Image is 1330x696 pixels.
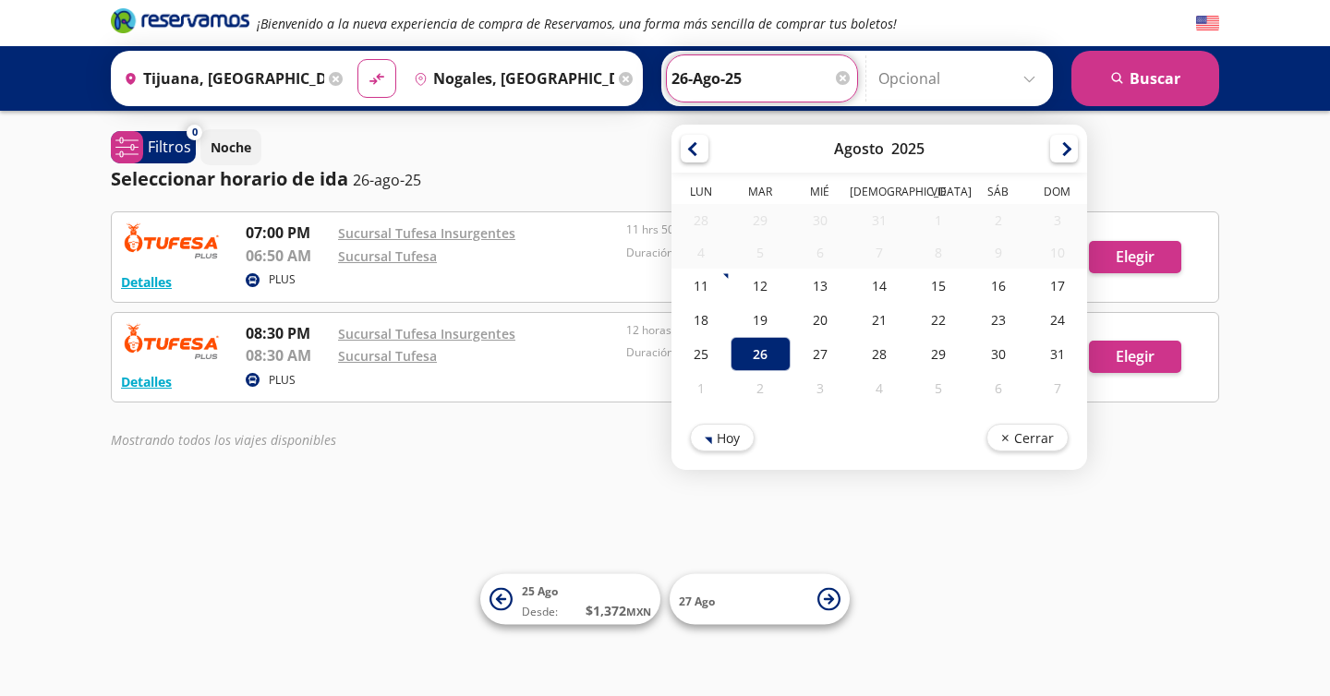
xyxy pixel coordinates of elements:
[909,269,968,303] div: 15-Ago-25
[1089,341,1181,373] button: Elegir
[406,55,614,102] input: Buscar Destino
[878,55,1044,102] input: Opcional
[968,337,1027,371] div: 30-Ago-25
[200,129,261,165] button: Noche
[671,337,731,371] div: 25-Ago-25
[791,337,850,371] div: 27-Ago-25
[246,344,329,366] p: 08:30 AM
[909,303,968,337] div: 22-Ago-25
[850,337,909,371] div: 28-Ago-25
[850,236,909,269] div: 07-Ago-25
[111,6,249,34] i: Brand Logo
[791,204,850,236] div: 30-Jul-25
[192,125,198,140] span: 0
[246,322,329,344] p: 08:30 PM
[121,372,172,391] button: Detalles
[1028,269,1087,303] div: 17-Ago-25
[986,424,1069,451] button: Cerrar
[671,184,731,204] th: Lunes
[891,138,925,159] div: 2025
[968,269,1027,303] div: 16-Ago-25
[626,344,905,361] p: Duración
[791,236,850,269] div: 06-Ago-25
[338,247,437,265] a: Sucursal Tufesa
[121,322,223,359] img: RESERVAMOS
[731,371,790,405] div: 02-Sep-25
[626,245,905,261] p: Duración
[671,303,731,337] div: 18-Ago-25
[338,224,515,242] a: Sucursal Tufesa Insurgentes
[909,236,968,269] div: 08-Ago-25
[850,269,909,303] div: 14-Ago-25
[731,204,790,236] div: 29-Jul-25
[626,605,651,618] small: MXN
[909,184,968,204] th: Viernes
[111,6,249,40] a: Brand Logo
[1089,241,1181,273] button: Elegir
[834,138,884,159] div: Agosto
[791,184,850,204] th: Miércoles
[671,236,731,269] div: 04-Ago-25
[121,272,172,292] button: Detalles
[968,184,1027,204] th: Sábado
[353,169,421,191] p: 26-ago-25
[480,574,660,625] button: 25 AgoDesde:$1,372MXN
[791,269,850,303] div: 13-Ago-25
[850,184,909,204] th: Jueves
[338,325,515,342] a: Sucursal Tufesa Insurgentes
[121,222,223,258] img: RESERVAMOS
[671,269,731,303] div: 11-Ago-25
[626,322,905,339] p: 12 horas
[111,165,348,193] p: Seleccionar horario de ida
[850,204,909,236] div: 31-Jul-25
[269,372,296,389] p: PLUS
[269,271,296,288] p: PLUS
[731,184,790,204] th: Martes
[670,574,850,625] button: 27 Ago
[671,55,852,102] input: Elegir Fecha
[1028,184,1087,204] th: Domingo
[522,604,558,620] span: Desde:
[909,371,968,405] div: 05-Sep-25
[671,371,731,405] div: 01-Sep-25
[116,55,324,102] input: Buscar Origen
[909,204,968,236] div: 01-Ago-25
[731,236,790,269] div: 05-Ago-25
[679,593,715,608] span: 27 Ago
[791,371,850,405] div: 03-Sep-25
[968,303,1027,337] div: 23-Ago-25
[690,424,755,451] button: Hoy
[586,601,651,620] span: $ 1,372
[246,245,329,267] p: 06:50 AM
[1196,12,1219,35] button: English
[850,303,909,337] div: 21-Ago-25
[671,204,731,236] div: 28-Jul-25
[1028,303,1087,337] div: 24-Ago-25
[211,138,251,157] p: Noche
[968,371,1027,405] div: 06-Sep-25
[1071,51,1219,106] button: Buscar
[522,583,558,599] span: 25 Ago
[1028,337,1087,371] div: 31-Ago-25
[968,204,1027,236] div: 02-Ago-25
[731,303,790,337] div: 19-Ago-25
[148,136,191,158] p: Filtros
[909,337,968,371] div: 29-Ago-25
[791,303,850,337] div: 20-Ago-25
[731,269,790,303] div: 12-Ago-25
[111,431,336,449] em: Mostrando todos los viajes disponibles
[850,371,909,405] div: 04-Sep-25
[1028,371,1087,405] div: 07-Sep-25
[1028,236,1087,269] div: 10-Ago-25
[338,347,437,365] a: Sucursal Tufesa
[1028,204,1087,236] div: 03-Ago-25
[257,15,897,32] em: ¡Bienvenido a la nueva experiencia de compra de Reservamos, una forma más sencilla de comprar tus...
[111,131,196,163] button: 0Filtros
[626,222,905,238] p: 11 hrs 50 mins
[968,236,1027,269] div: 09-Ago-25
[246,222,329,244] p: 07:00 PM
[731,337,790,371] div: 26-Ago-25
